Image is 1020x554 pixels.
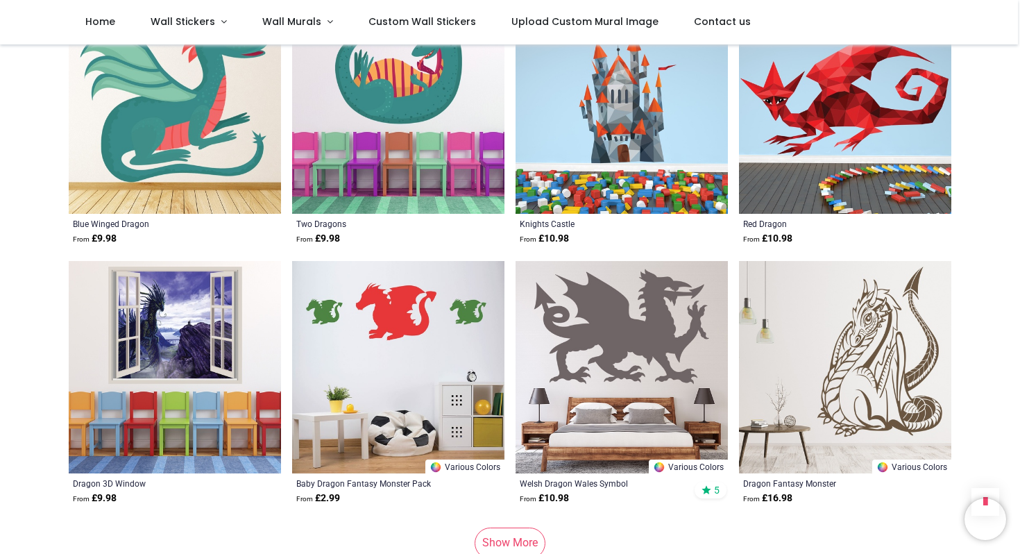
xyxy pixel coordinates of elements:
[296,235,313,243] span: From
[73,492,117,505] strong: £ 9.98
[743,218,906,229] a: Red Dragon
[151,15,215,28] span: Wall Stickers
[653,461,665,473] img: Color Wheel
[714,484,720,496] span: 5
[739,1,951,214] img: Red Dragon Wall Sticker Wall Sticker
[296,492,340,505] strong: £ 2.99
[296,218,459,229] a: Two Dragons
[520,218,683,229] a: Knights Castle
[73,232,117,246] strong: £ 9.98
[296,232,340,246] strong: £ 9.98
[743,478,906,489] a: Dragon Fantasy Monster
[69,261,281,473] img: Dragon 3D Window Wall Sticker
[430,461,442,473] img: Color Wheel
[520,235,536,243] span: From
[743,232,792,246] strong: £ 10.98
[73,235,90,243] span: From
[73,495,90,503] span: From
[743,235,760,243] span: From
[296,478,459,489] a: Baby Dragon Fantasy Monster Pack
[739,261,951,473] img: Dragon Fantasy Monster Wall Sticker - Mod1
[73,218,236,229] a: Blue Winged Dragon
[73,478,236,489] a: Dragon 3D Window
[872,460,951,473] a: Various Colors
[520,478,683,489] a: Welsh Dragon Wales Symbol
[743,495,760,503] span: From
[69,1,281,214] img: Blue Winged Dragon Wall Sticker
[368,15,476,28] span: Custom Wall Stickers
[964,498,1006,540] iframe: Brevo live chat
[743,492,792,505] strong: £ 16.98
[292,1,504,214] img: Two Dragons Wall Sticker
[520,492,569,505] strong: £ 10.98
[425,460,504,473] a: Various Colors
[520,495,536,503] span: From
[520,232,569,246] strong: £ 10.98
[296,495,313,503] span: From
[649,460,728,473] a: Various Colors
[292,261,504,473] img: Baby Dragon Fantasy Monster Wall Sticker Pack
[85,15,115,28] span: Home
[516,261,728,473] img: Welsh Dragon Wales Symbol Wall Sticker
[694,15,751,28] span: Contact us
[876,461,889,473] img: Color Wheel
[516,1,728,214] img: Knights Castle Wall Sticker Wall Sticker
[511,15,658,28] span: Upload Custom Mural Image
[262,15,321,28] span: Wall Murals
